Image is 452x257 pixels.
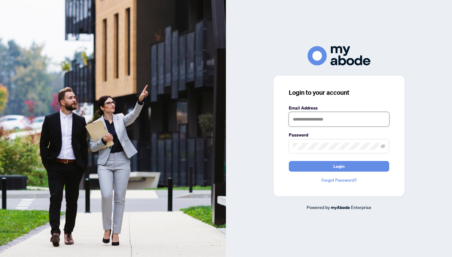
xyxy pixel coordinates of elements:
a: myAbode [331,204,350,211]
h3: Login to your account [289,88,389,97]
label: Password [289,131,389,138]
button: Login [289,161,389,172]
a: Forgot Password? [289,177,389,184]
span: eye-invisible [381,144,385,148]
span: Powered by [307,204,330,210]
img: ma-logo [308,46,370,65]
span: Login [333,161,345,171]
span: Enterprise [351,204,371,210]
label: Email Address [289,104,389,111]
